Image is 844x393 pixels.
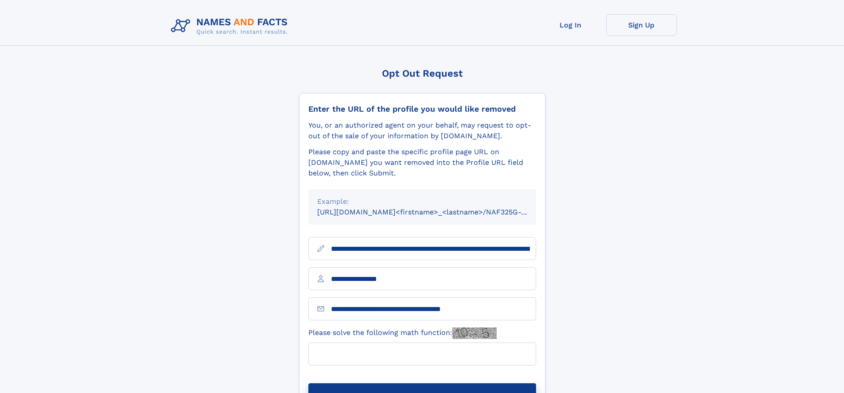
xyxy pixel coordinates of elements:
[317,208,553,216] small: [URL][DOMAIN_NAME]<firstname>_<lastname>/NAF325G-xxxxxxxx
[299,68,545,79] div: Opt Out Request
[606,14,677,36] a: Sign Up
[308,120,536,141] div: You, or an authorized agent on your behalf, may request to opt-out of the sale of your informatio...
[308,104,536,114] div: Enter the URL of the profile you would like removed
[535,14,606,36] a: Log In
[317,196,527,207] div: Example:
[308,147,536,179] div: Please copy and paste the specific profile page URL on [DOMAIN_NAME] you want removed into the Pr...
[308,327,497,339] label: Please solve the following math function:
[167,14,295,38] img: Logo Names and Facts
